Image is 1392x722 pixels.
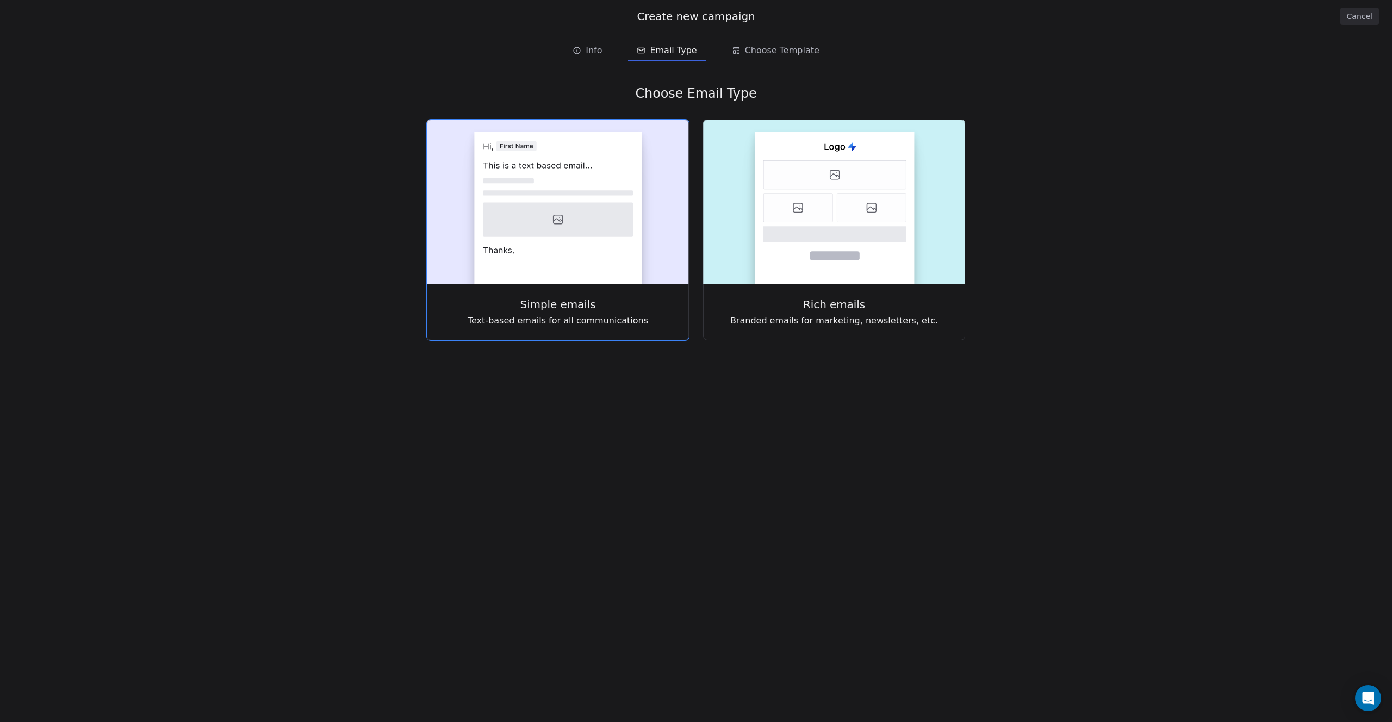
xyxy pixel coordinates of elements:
[650,44,697,57] span: Email Type
[586,44,602,57] span: Info
[13,9,1379,24] div: Create new campaign
[1340,8,1379,25] button: Cancel
[745,44,819,57] span: Choose Template
[730,314,938,327] span: Branded emails for marketing, newsletters, etc.
[1355,685,1381,711] div: Open Intercom Messenger
[468,314,648,327] span: Text-based emails for all communications
[520,297,596,312] span: Simple emails
[803,297,865,312] span: Rich emails
[426,85,966,102] div: Choose Email Type
[564,40,828,61] div: email creation steps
